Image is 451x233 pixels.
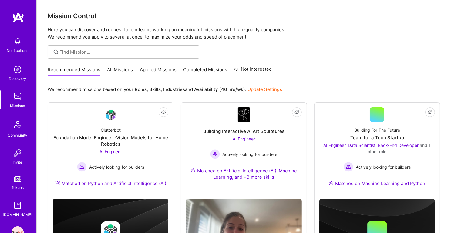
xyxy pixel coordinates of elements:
div: Building Interactive AI Art Sculptures [203,128,284,134]
div: Building For The Future [354,127,400,133]
img: discovery [12,63,24,76]
img: Company Logo [238,107,250,122]
span: Actively looking for builders [356,164,411,170]
img: Ateam Purple Icon [191,168,196,173]
img: Ateam Purple Icon [55,181,60,185]
div: Clutterbot [101,127,121,133]
div: Foundation Model Engineer -Vision Models for Home Robotics [53,134,168,147]
input: Find Mission... [60,49,195,55]
img: Actively looking for builders [344,162,353,172]
i: icon EyeClosed [161,110,166,115]
div: Missions [10,103,25,109]
div: Team for a Tech Startup [350,134,404,141]
a: Applied Missions [140,66,177,76]
i: icon EyeClosed [428,110,432,115]
a: Company LogoBuilding Interactive AI Art SculpturesAI Engineer Actively looking for buildersActive... [186,107,301,194]
div: Matched on Machine Learning and Python [329,180,425,187]
b: Skills [149,86,161,92]
b: Availability (40 hrs/wk) [194,86,245,92]
a: All Missions [107,66,133,76]
img: Company Logo [103,108,118,122]
span: AI Engineer [233,136,255,141]
img: Invite [12,147,24,159]
b: Roles [135,86,147,92]
span: Actively looking for builders [222,151,277,157]
img: logo [12,12,24,23]
i: icon SearchGrey [52,49,59,56]
h3: Mission Control [48,12,440,20]
img: Ateam Purple Icon [329,181,334,185]
a: Update Settings [247,86,282,92]
img: Actively looking for builders [77,162,87,172]
div: Community [8,132,27,138]
div: Matched on Artificial Intelligence (AI), Machine Learning, and +3 more skills [186,167,301,180]
b: Industries [163,86,185,92]
span: AI Engineer, Data Scientist, Back-End Developer [323,143,419,148]
img: teamwork [12,90,24,103]
a: Recommended Missions [48,66,100,76]
i: icon EyeClosed [294,110,299,115]
img: bell [12,35,24,47]
img: Community [10,117,25,132]
a: Building For The FutureTeam for a Tech StartupAI Engineer, Data Scientist, Back-End Developer and... [319,107,435,194]
img: guide book [12,199,24,211]
div: Matched on Python and Artificial Intelligence (AI) [55,180,166,187]
a: Company LogoClutterbotFoundation Model Engineer -Vision Models for Home RoboticsAI Engineer Activ... [53,107,168,194]
img: Actively looking for builders [210,149,220,159]
a: Completed Missions [183,66,227,76]
div: Tokens [12,184,24,191]
div: Discovery [9,76,26,82]
p: Here you can discover and request to join teams working on meaningful missions with high-quality ... [48,26,440,41]
p: We recommend missions based on your , , and . [48,86,282,93]
img: tokens [14,176,21,182]
span: AI Engineer [99,149,122,154]
div: Notifications [7,47,29,54]
div: Invite [13,159,22,165]
div: [DOMAIN_NAME] [3,211,32,218]
a: Not Interested [234,66,272,76]
span: Actively looking for builders [89,164,144,170]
